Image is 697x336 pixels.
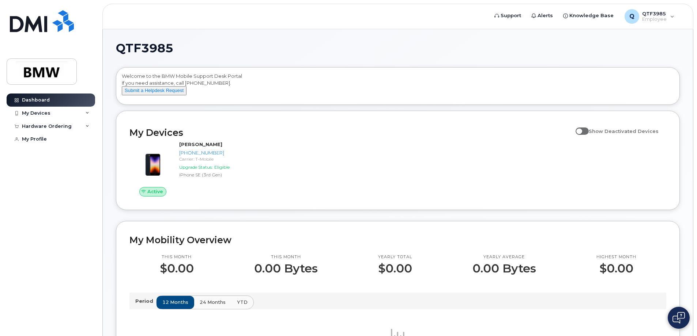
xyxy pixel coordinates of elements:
strong: [PERSON_NAME] [179,141,222,147]
span: YTD [237,299,248,306]
a: Submit a Helpdesk Request [122,87,187,93]
button: Submit a Helpdesk Request [122,86,187,95]
p: 0.00 Bytes [472,262,536,275]
p: Highest month [596,254,636,260]
span: 24 months [200,299,226,306]
p: 0.00 Bytes [254,262,318,275]
p: $0.00 [596,262,636,275]
p: Period [135,298,156,305]
input: Show Deactivated Devices [576,124,581,130]
div: Carrier: T-Mobile [179,156,254,162]
span: Upgrade Status: [179,164,213,170]
p: $0.00 [160,262,194,275]
h2: My Mobility Overview [129,234,666,245]
span: Active [147,188,163,195]
img: Open chat [672,312,685,324]
p: This month [160,254,194,260]
p: Yearly average [472,254,536,260]
div: [PHONE_NUMBER] [179,149,254,156]
span: QTF3985 [116,43,173,54]
p: $0.00 [378,262,412,275]
a: Active[PERSON_NAME][PHONE_NUMBER]Carrier: T-MobileUpgrade Status:EligibleiPhone SE (3rd Gen) [129,141,257,196]
p: This month [254,254,318,260]
img: image20231002-3703462-1angbar.jpeg [135,145,170,180]
div: Welcome to the BMW Mobile Support Desk Portal If you need assistance, call [PHONE_NUMBER]. [122,73,674,102]
h2: My Devices [129,127,572,138]
p: Yearly total [378,254,412,260]
span: Show Deactivated Devices [589,128,659,134]
div: iPhone SE (3rd Gen) [179,172,254,178]
span: Eligible [214,164,230,170]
